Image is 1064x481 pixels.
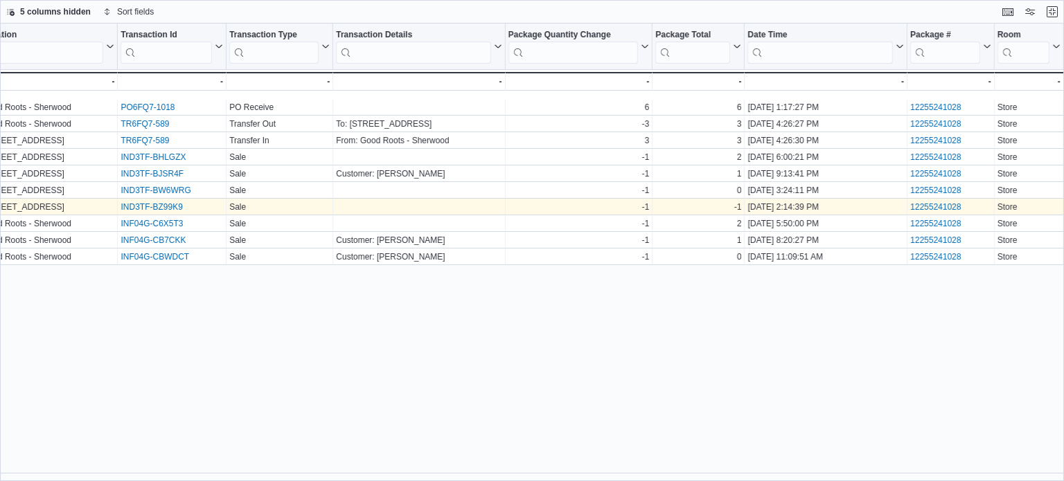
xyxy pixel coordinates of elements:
div: [DATE] 5:50:00 PM [747,218,904,229]
button: Keyboard shortcuts [1000,3,1016,20]
div: Store [997,235,1061,246]
div: [DATE] 8:20:27 PM [747,235,904,246]
div: - [910,76,991,87]
a: 12255241028 [910,219,961,228]
div: Date Time [747,30,893,42]
button: Date Time [747,30,904,64]
a: INF04G-CBWDCT [121,252,189,262]
div: Package # [910,30,980,42]
div: Sale [229,201,330,212]
div: Store [997,152,1061,163]
button: Display options [1022,3,1038,20]
div: Customer: [PERSON_NAME] [336,251,502,262]
div: 0 [655,251,741,262]
div: Package Quantity Change [508,30,639,42]
div: [DATE] 9:13:41 PM [747,168,904,179]
div: 3 [508,135,650,146]
div: Sale [229,168,330,179]
div: 0 [655,185,741,196]
div: -1 [508,218,650,229]
div: From: Good Roots - Sherwood [336,135,502,146]
div: Transaction Type [229,30,319,64]
div: [DATE] 3:24:11 PM [747,185,904,196]
div: 2 [655,218,741,229]
div: Transfer In [229,135,330,146]
div: PO Receive [229,102,330,113]
div: Sale [229,235,330,246]
div: 2 [655,152,741,163]
div: -1 [655,201,741,212]
div: Customer: [PERSON_NAME] [336,168,502,179]
button: Exit fullscreen [1044,3,1061,20]
div: 3 [655,135,741,146]
span: Sort fields [117,6,154,17]
a: IND3TF-BJSR4F [121,169,184,179]
button: Package # [910,30,991,64]
div: Customer: [PERSON_NAME] [336,235,502,246]
div: Sale [229,185,330,196]
div: Date Time [747,30,893,64]
div: Store [997,185,1061,196]
a: IND3TF-BW6WRG [121,185,190,195]
div: 6 [655,102,741,113]
div: 1 [655,168,741,179]
div: - [121,76,223,87]
a: TR6FQ7-589 [121,119,169,129]
a: 12255241028 [910,119,961,129]
div: - [336,76,502,87]
button: Transaction Details [336,30,502,64]
a: 12255241028 [910,152,961,162]
button: Package Total [655,30,741,64]
a: 12255241028 [910,185,961,195]
div: -1 [508,201,650,212]
a: TR6FQ7-589 [121,136,169,145]
div: Transaction Type [229,30,319,42]
div: - [229,76,330,87]
button: Transaction Id [121,30,223,64]
button: Room [997,30,1061,64]
div: - [747,76,904,87]
button: 5 columns hidden [1,3,96,20]
button: Package Quantity Change [508,30,650,64]
div: Store [997,218,1061,229]
div: Store [997,168,1061,179]
div: Package Total [655,30,730,64]
div: [DATE] 11:09:51 AM [747,251,904,262]
div: 3 [655,118,741,129]
div: Transaction Details [336,30,490,42]
a: 12255241028 [910,202,961,212]
div: Transaction Id [121,30,212,42]
div: Transfer Out [229,118,330,129]
div: Room [997,30,1049,64]
div: Store [997,135,1061,146]
div: Store [997,118,1061,129]
div: [DATE] 4:26:27 PM [747,118,904,129]
button: Sort fields [98,3,159,20]
div: Package URL [910,30,980,64]
div: Transaction Details [336,30,490,64]
div: [DATE] 2:14:39 PM [747,201,904,212]
div: To: [STREET_ADDRESS] [336,118,502,129]
div: -1 [508,251,650,262]
div: -3 [508,118,650,129]
div: Sale [229,251,330,262]
a: 12255241028 [910,252,961,262]
a: IND3TF-BZ99K9 [121,202,182,212]
a: INF04G-CB7CKK [121,235,186,245]
div: Sale [229,218,330,229]
div: 1 [655,235,741,246]
div: -1 [508,152,650,163]
a: 12255241028 [910,235,961,245]
div: -1 [508,235,650,246]
button: Transaction Type [229,30,330,64]
div: -1 [508,185,650,196]
div: Store [997,201,1061,212]
div: [DATE] 4:26:30 PM [747,135,904,146]
div: Sale [229,152,330,163]
span: 5 columns hidden [20,6,91,17]
div: - [655,76,741,87]
div: - [997,76,1061,87]
a: 12255241028 [910,102,961,112]
div: - [508,76,650,87]
div: Store [997,251,1061,262]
